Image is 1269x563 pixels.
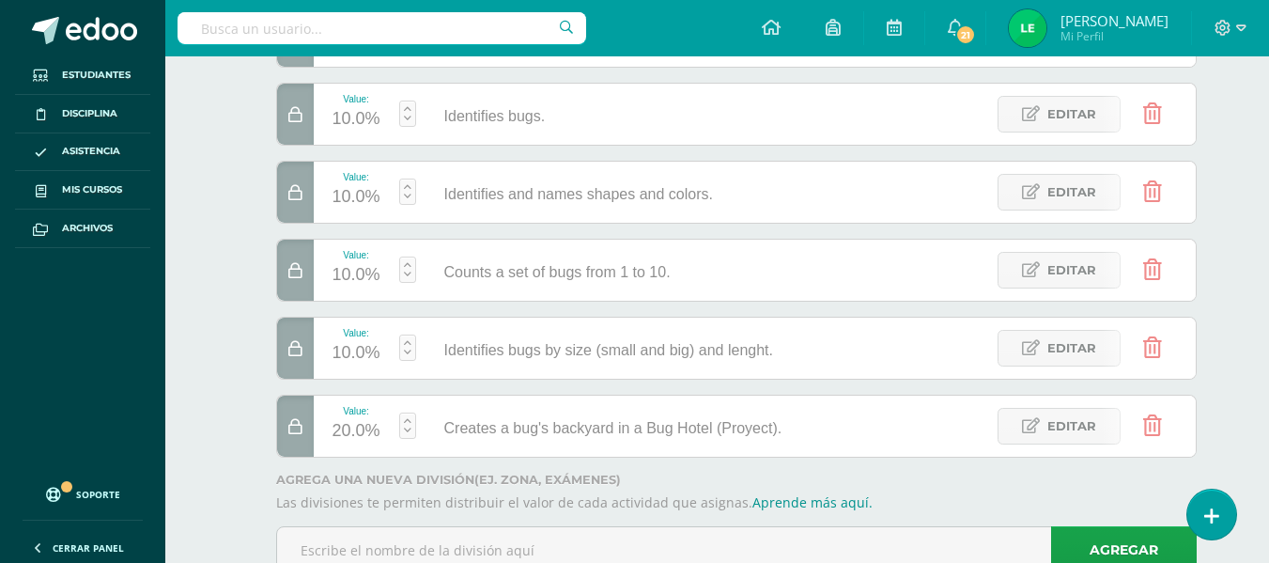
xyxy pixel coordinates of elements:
span: Editar [1047,409,1096,444]
span: Estudiantes [62,68,131,83]
span: [PERSON_NAME] [1060,11,1168,30]
span: Mi Perfil [1060,28,1168,44]
div: Value: [333,406,380,416]
span: Cerrar panel [53,541,124,555]
a: Aprende más aquí. [752,493,873,511]
p: Las divisiones te permiten distribuir el valor de cada actividad que asignas. [276,494,1197,511]
span: Archivos [62,221,113,236]
span: Editar [1047,175,1096,210]
span: Soporte [76,488,120,501]
span: Mis cursos [62,182,122,197]
span: 21 [955,24,976,45]
span: Identifies bugs. [444,108,546,124]
div: 10.0% [333,104,380,134]
span: Editar [1047,253,1096,288]
img: d580e479f0b33803020bb6858830c2e7.png [1009,9,1046,47]
span: Identifes and creates a bug&#x27;s backyard in a creati [444,420,782,436]
a: Mis cursos [15,171,150,210]
span: Counts a set of bugs from 1 to 10. [444,264,671,280]
div: 10.0% [333,260,380,290]
strong: (ej. Zona, Exámenes) [474,473,621,487]
span: Asistencia [62,144,120,159]
span: Identifies bugs by size (small and big) and lenght [444,342,773,358]
span: Disciplina [62,106,117,121]
div: Value: [333,172,380,182]
a: Archivos [15,210,150,248]
div: 10.0% [333,182,380,212]
input: Busca un usuario... [178,12,586,44]
a: Estudiantes [15,56,150,95]
span: Identifies and names shapes and colors. [444,186,713,202]
span: Editar [1047,331,1096,366]
label: Agrega una nueva división [276,473,1197,487]
a: Asistencia [15,133,150,172]
div: Value: [333,250,380,260]
a: Disciplina [15,95,150,133]
a: Soporte [23,469,143,515]
span: Editar [1047,97,1096,132]
div: 20.0% [333,416,380,446]
div: Value: [333,94,380,104]
div: Value: [333,328,380,338]
div: 10.0% [333,338,380,368]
